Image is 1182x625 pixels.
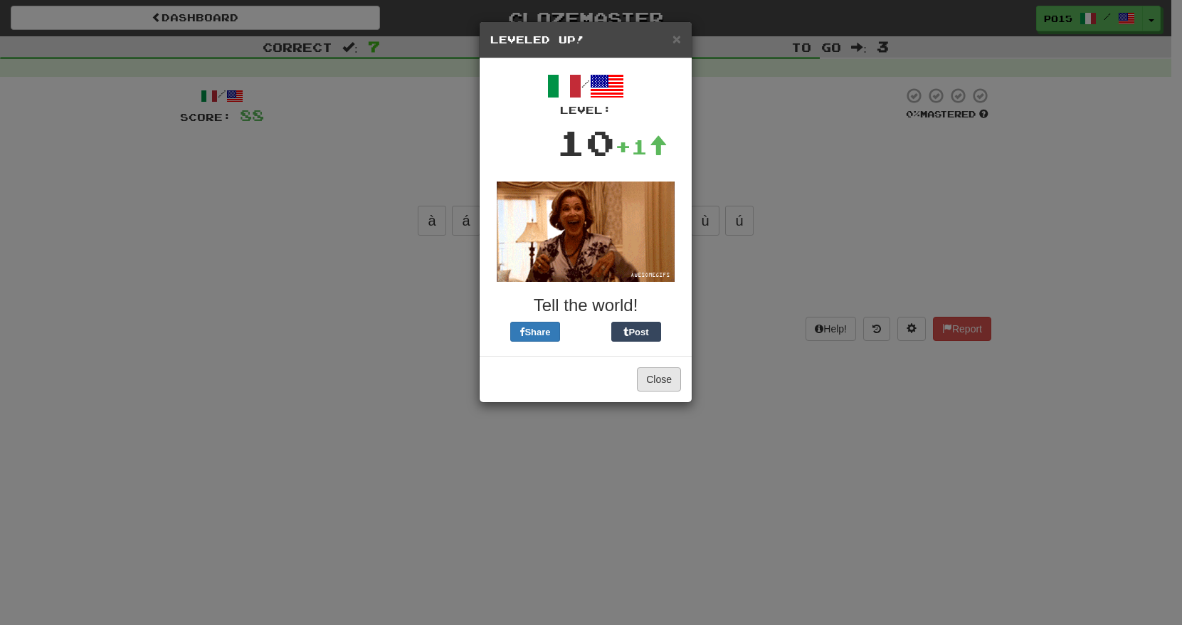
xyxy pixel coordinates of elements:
[490,296,681,315] h3: Tell the world!
[637,367,681,392] button: Close
[510,322,560,342] button: Share
[490,69,681,117] div: /
[556,117,615,167] div: 10
[497,182,675,282] img: lucille-bluth-8f3fd88a9e1d39ebd4dcae2a3c7398930b7aef404e756e0a294bf35c6fedb1b1.gif
[490,33,681,47] h5: Leveled Up!
[490,103,681,117] div: Level:
[560,322,611,342] iframe: X Post Button
[672,31,681,47] span: ×
[611,322,661,342] button: Post
[615,132,667,161] div: +1
[672,31,681,46] button: Close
